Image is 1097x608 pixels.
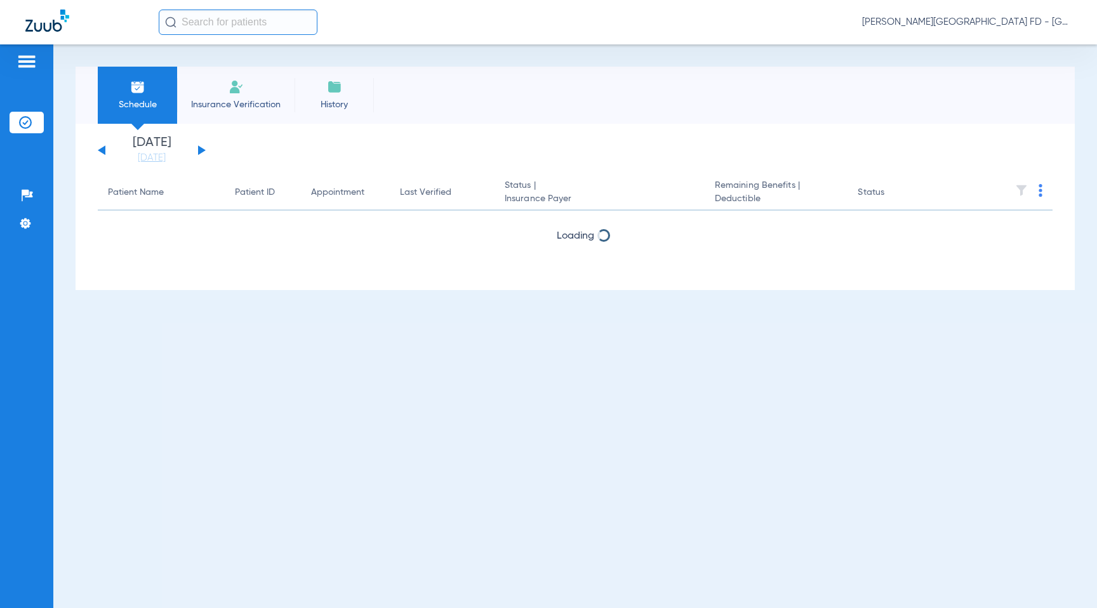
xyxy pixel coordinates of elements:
[1015,184,1028,197] img: filter.svg
[495,175,705,211] th: Status |
[130,79,145,95] img: Schedule
[705,175,848,211] th: Remaining Benefits |
[400,186,451,199] div: Last Verified
[400,186,484,199] div: Last Verified
[25,10,69,32] img: Zuub Logo
[187,98,285,111] span: Insurance Verification
[715,192,838,206] span: Deductible
[108,186,164,199] div: Patient Name
[848,175,933,211] th: Status
[304,98,364,111] span: History
[1039,184,1042,197] img: group-dot-blue.svg
[557,231,594,241] span: Loading
[311,186,364,199] div: Appointment
[108,186,215,199] div: Patient Name
[235,186,275,199] div: Patient ID
[159,10,317,35] input: Search for patients
[114,136,190,164] li: [DATE]
[327,79,342,95] img: History
[165,17,176,28] img: Search Icon
[107,98,168,111] span: Schedule
[229,79,244,95] img: Manual Insurance Verification
[114,152,190,164] a: [DATE]
[235,186,291,199] div: Patient ID
[311,186,380,199] div: Appointment
[17,54,37,69] img: hamburger-icon
[862,16,1072,29] span: [PERSON_NAME][GEOGRAPHIC_DATA] FD - [GEOGRAPHIC_DATA] Family Dentistry
[505,192,695,206] span: Insurance Payer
